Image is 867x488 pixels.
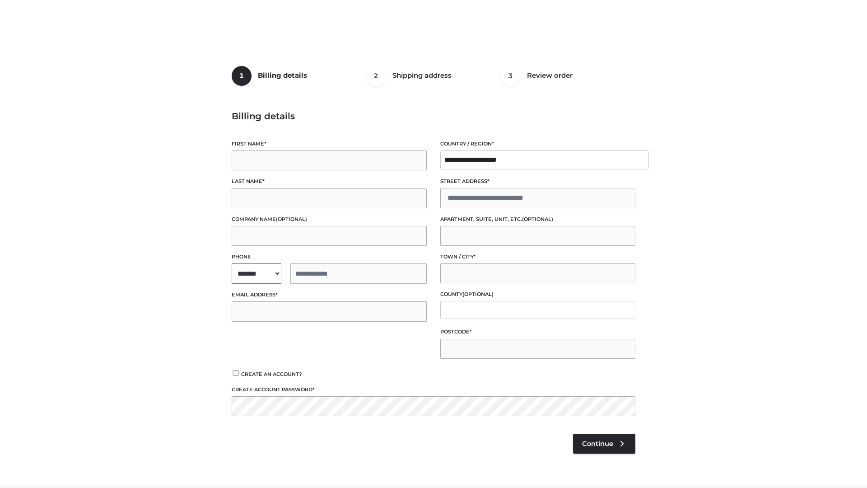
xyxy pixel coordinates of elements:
label: Country / Region [440,140,635,148]
a: Continue [573,434,635,454]
label: Apartment, suite, unit, etc. [440,215,635,224]
input: Create an account? [232,370,240,376]
label: Street address [440,177,635,186]
label: Create account password [232,385,635,394]
label: Town / City [440,253,635,261]
span: Review order [527,71,573,80]
label: Postcode [440,328,635,336]
span: (optional) [276,216,307,222]
label: Phone [232,253,427,261]
h3: Billing details [232,111,635,122]
span: 1 [232,66,252,86]
span: 3 [501,66,521,86]
label: Email address [232,291,427,299]
span: (optional) [522,216,553,222]
span: Continue [582,440,613,448]
span: 2 [366,66,386,86]
span: Billing details [258,71,307,80]
span: Shipping address [392,71,452,80]
span: (optional) [462,291,494,297]
span: Create an account? [241,371,302,377]
label: County [440,290,635,299]
label: First name [232,140,427,148]
label: Company name [232,215,427,224]
label: Last name [232,177,427,186]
